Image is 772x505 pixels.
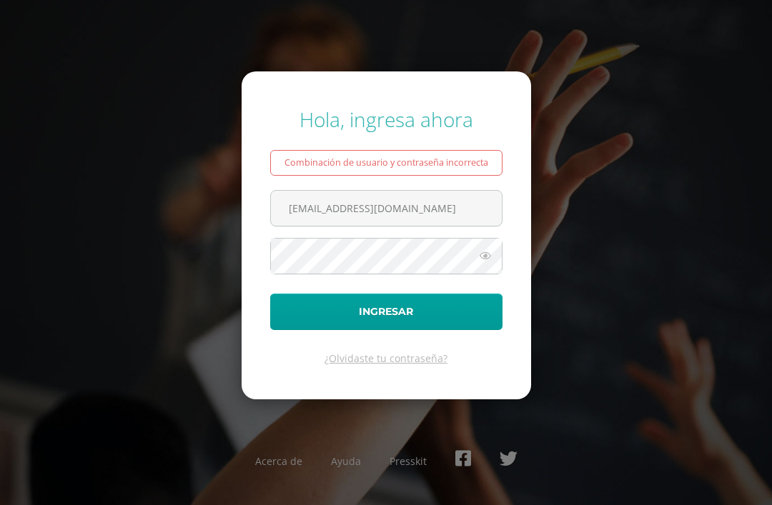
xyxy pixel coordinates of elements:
button: Ingresar [270,294,503,330]
a: Ayuda [331,454,361,468]
input: Correo electrónico o usuario [271,191,502,226]
div: Combinación de usuario y contraseña incorrecta [270,150,503,176]
a: ¿Olvidaste tu contraseña? [325,351,447,365]
a: Acerca de [255,454,302,468]
div: Hola, ingresa ahora [270,106,503,133]
a: Presskit [390,454,427,468]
